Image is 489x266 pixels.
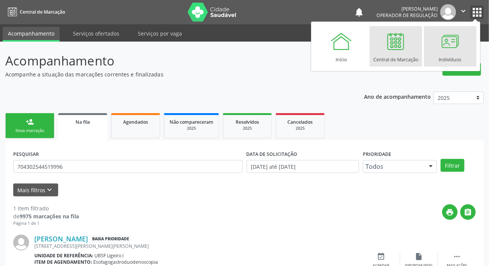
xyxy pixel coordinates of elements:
button: Filtrar [441,159,464,172]
span: Todos [366,163,421,170]
button: print [442,204,458,220]
div: [PERSON_NAME] [376,6,438,12]
p: Ano de acompanhamento [364,92,431,101]
label: Prioridade [363,148,391,160]
a: Serviços por vaga [133,27,187,40]
div: person_add [26,118,34,126]
a: Central de Marcação [5,6,65,18]
p: Acompanhamento [5,51,340,70]
img: img [440,4,456,20]
div: [STREET_ADDRESS][PERSON_NAME][PERSON_NAME] [34,243,363,249]
span: Operador de regulação [376,12,438,19]
a: Indivíduos [424,26,477,67]
span: Baixa Prioridade [91,235,131,243]
div: Página 1 de 1 [13,220,79,227]
i: keyboard_arrow_down [46,186,54,194]
i:  [453,252,461,261]
div: de [13,212,79,220]
b: Unidade de referência: [34,252,93,259]
div: 1 item filtrado [13,204,79,212]
div: 2025 [228,126,266,131]
button: notifications [354,7,364,17]
label: DATA DE SOLICITAÇÃO [247,148,298,160]
a: [PERSON_NAME] [34,235,88,243]
span: Agendados [123,119,148,125]
span: Central de Marcação [20,9,65,15]
label: PESQUISAR [13,148,39,160]
div: 2025 [281,126,319,131]
a: Serviços ofertados [68,27,125,40]
div: Nova marcação [11,128,49,134]
input: Nome, CNS [13,160,243,173]
i:  [464,208,472,216]
button: Mais filtroskeyboard_arrow_down [13,184,58,197]
a: Central de Marcação [370,26,422,67]
p: Acompanhe a situação das marcações correntes e finalizadas [5,70,340,78]
button:  [460,204,476,220]
a: Início [315,26,368,67]
span: Cancelados [288,119,313,125]
a: Acompanhamento [3,27,60,42]
span: Esofagogastroduodenoscopia [94,259,158,265]
button:  [456,4,470,20]
i: insert_drive_file [415,252,423,261]
i: event_available [377,252,386,261]
span: Resolvidos [236,119,259,125]
b: Item de agendamento: [34,259,92,265]
i: print [446,208,454,216]
span: UBSF Ligeiro I [95,252,124,259]
img: img [13,235,29,250]
span: Não compareceram [170,119,213,125]
i:  [459,7,467,15]
input: Selecione um intervalo [247,160,359,173]
strong: 9975 marcações na fila [20,213,79,220]
div: 2025 [170,126,213,131]
button: apps [470,6,484,19]
span: Na fila [76,119,90,125]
